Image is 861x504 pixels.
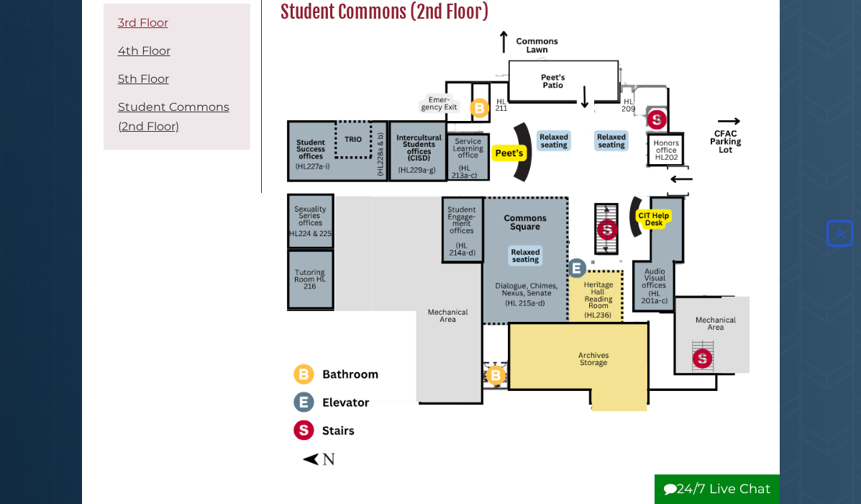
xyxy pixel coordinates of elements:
[118,100,229,133] a: Student Commons (2nd Floor)
[118,72,169,86] a: 5th Floor
[823,226,857,242] a: Back to Top
[118,44,170,58] a: 4th Floor
[118,16,168,30] a: 3rd Floor
[655,474,780,504] button: 24/7 Live Chat
[273,1,757,24] h2: Student Commons (2nd Floor)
